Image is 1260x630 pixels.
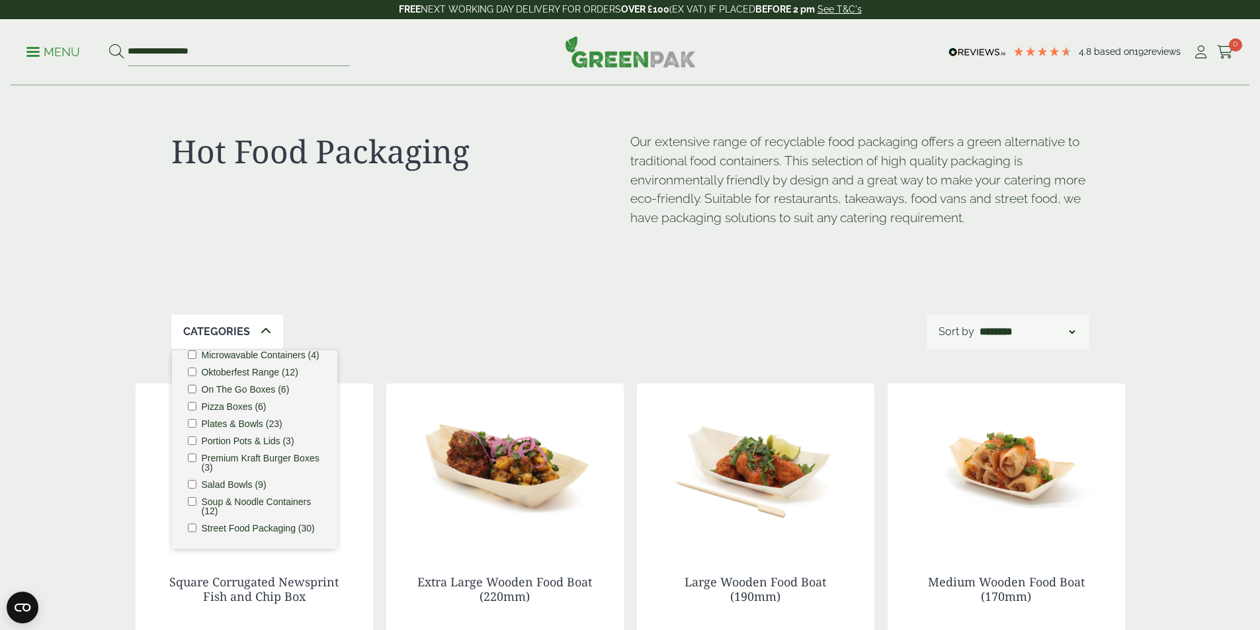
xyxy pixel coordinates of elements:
label: Oktoberfest Range (12) [202,368,298,377]
a: Medium Wooden Food Boat (170mm) [928,574,1085,604]
label: Premium Kraft Burger Boxes (3) [202,453,321,472]
a: Menu [26,44,80,58]
label: Plates & Bowls (23) [202,419,282,428]
i: My Account [1193,46,1209,59]
img: REVIEWS.io [948,48,1006,57]
label: Street Food Packaging (30) [202,524,315,533]
a: See T&C's [818,4,862,15]
span: reviews [1148,46,1181,57]
img: Extra Large Wooden Boat 220mm with food contents V2 2920004AE [386,383,624,549]
a: Extra Large Wooden Food Boat (220mm) [417,574,592,604]
span: 192 [1134,46,1148,57]
img: Medium Wooden Boat 170mm with food contents V2 2920004AC 1 [888,383,1125,549]
label: Pizza Boxes (6) [202,402,267,411]
h1: Hot Food Packaging [171,132,630,171]
a: 0 [1217,42,1234,62]
label: On The Go Boxes (6) [202,385,290,394]
span: Based on [1094,46,1134,57]
a: Large Wooden Food Boat (190mm) [685,574,826,604]
img: Large Wooden Boat 190mm with food contents 2920004AD [637,383,874,549]
p: Our extensive range of recyclable food packaging offers a green alternative to traditional food c... [630,132,1089,227]
label: Soup & Noodle Containers (12) [202,497,321,516]
strong: OVER £100 [621,4,669,15]
p: Menu [26,44,80,60]
img: GreenPak Supplies [565,36,696,67]
label: Portion Pots & Lids (3) [202,436,294,446]
i: Cart [1217,46,1234,59]
p: Categories [183,324,250,340]
strong: BEFORE 2 pm [755,4,815,15]
p: [URL][DOMAIN_NAME] [630,239,632,241]
div: 4.8 Stars [1013,46,1072,58]
span: 0 [1229,38,1242,52]
a: Square Corrugated Newsprint Fish and Chip Box [169,574,339,604]
button: Open CMP widget [7,592,38,623]
label: Microwavable Containers (4) [202,350,319,360]
img: 2520069 Square News Fish n Chip Corrugated Box - Open with Chips [136,383,373,549]
p: Sort by [939,324,974,340]
select: Shop order [977,324,1077,340]
strong: FREE [399,4,421,15]
label: Salad Bowls (9) [202,480,267,489]
span: 4.8 [1079,46,1094,57]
